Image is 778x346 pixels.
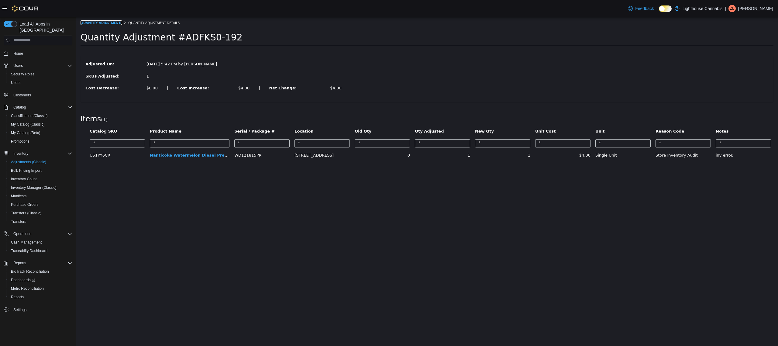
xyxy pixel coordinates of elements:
td: Store Inventory Audit [577,133,637,144]
a: Nanticoke Watermelon Diesel Pre-Roll (Ind-Dom) (0.5G) [74,136,198,140]
button: Qty Adjusted [339,111,369,117]
label: | [178,68,188,74]
button: Catalog [11,104,28,111]
span: Transfers [11,219,26,224]
span: Reports [13,261,26,265]
a: Transfers [9,218,29,225]
label: Cost Decrease: [5,68,66,74]
button: Reason Code [580,111,610,117]
a: Transfers (Classic) [9,209,44,217]
span: Bulk Pricing Import [9,167,72,174]
button: Catalog SKU [14,111,42,117]
a: Dashboards [6,276,75,284]
a: Cash Management [9,239,44,246]
button: Cash Management [6,238,75,247]
span: Purchase Orders [9,201,72,208]
a: Settings [11,306,29,313]
div: Zhi Liang [728,5,736,12]
a: Dashboards [9,276,38,284]
button: Serial / Package # [158,111,200,117]
a: Bulk Pricing Import [9,167,44,174]
button: Operations [11,230,34,237]
span: Inventory [13,151,28,156]
span: My Catalog (Beta) [11,130,40,135]
span: My Catalog (Classic) [9,121,72,128]
button: Security Roles [6,70,75,78]
a: BioTrack Reconciliation [9,268,51,275]
button: My Catalog (Beta) [6,129,75,137]
button: Transfers (Classic) [6,209,75,217]
input: Dark Mode [659,5,672,12]
a: Classification (Classic) [9,112,50,119]
td: WD121815PR [156,133,216,144]
button: Bulk Pricing Import [6,166,75,175]
button: Purchase Orders [6,200,75,209]
span: Catalog [13,105,26,110]
td: $4.00 [457,133,517,144]
span: Inventory Manager (Classic) [9,184,72,191]
a: Metrc Reconciliation [9,285,46,292]
button: BioTrack Reconciliation [6,267,75,276]
span: Manifests [11,194,26,199]
nav: Complex example [4,47,72,330]
a: Promotions [9,138,32,145]
span: My Catalog (Classic) [11,122,45,127]
span: Metrc Reconciliation [9,285,72,292]
span: Operations [13,231,31,236]
span: Adjustments (Classic) [11,160,46,164]
span: Adjustments (Classic) [9,158,72,166]
label: Cost Increase: [97,68,158,74]
span: Feedback [635,5,654,12]
span: Load All Apps in [GEOGRAPHIC_DATA] [17,21,72,33]
span: Settings [13,307,26,312]
button: Notes [640,111,654,117]
span: ZL [730,5,734,12]
a: Manifests [9,192,29,200]
a: Customers [11,92,33,99]
button: Reports [6,293,75,301]
button: Classification (Classic) [6,112,75,120]
span: BioTrack Reconciliation [11,269,49,274]
a: Security Roles [9,71,37,78]
button: Operations [1,230,75,238]
span: Classification (Classic) [11,113,48,118]
span: Inventory [11,150,72,157]
span: Metrc Reconciliation [11,286,44,291]
span: Dashboards [9,276,72,284]
span: Users [11,62,72,69]
span: Classification (Classic) [9,112,72,119]
span: Reports [11,259,72,267]
span: Promotions [11,139,29,144]
span: Cash Management [9,239,72,246]
span: Users [9,79,72,86]
button: New Qty [399,111,419,117]
button: Product Name [74,111,107,117]
label: Adjusted On: [5,44,66,50]
span: Security Roles [9,71,72,78]
button: Adjustments (Classic) [6,158,75,166]
td: 0 [276,133,336,144]
span: Manifests [9,192,72,200]
span: Cash Management [11,240,42,245]
button: My Catalog (Classic) [6,120,75,129]
a: Inventory Manager (Classic) [9,184,59,191]
button: Reports [1,259,75,267]
button: Catalog [1,103,75,112]
button: Old Qty [279,111,297,117]
span: Transfers (Classic) [9,209,72,217]
span: Users [11,80,20,85]
a: Adjustments (Classic) [9,158,49,166]
span: Transfers (Classic) [11,211,41,216]
span: Reports [11,295,24,299]
span: Promotions [9,138,72,145]
span: My Catalog (Beta) [9,129,72,137]
button: Users [1,61,75,70]
a: Users [9,79,23,86]
a: Reports [9,293,26,301]
a: Traceabilty Dashboard [9,247,50,254]
button: Home [1,49,75,58]
span: Quantity Adjustment #ADFKS0-192 [5,15,167,25]
label: Net Change: [189,68,250,74]
span: Bulk Pricing Import [11,168,42,173]
a: Inventory Count [9,175,39,183]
